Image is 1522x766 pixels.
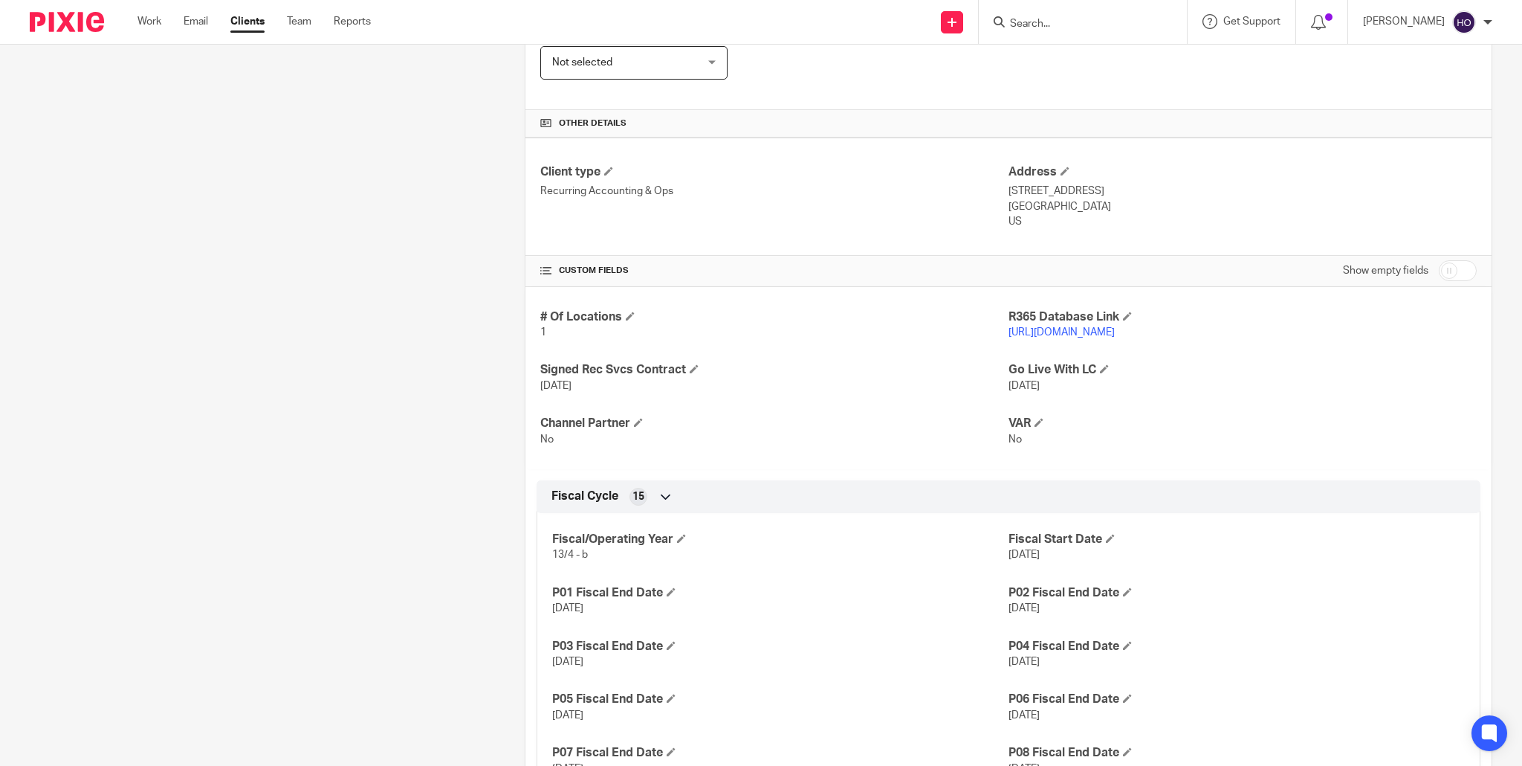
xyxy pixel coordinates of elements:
h4: Signed Rec Svcs Contract [540,362,1008,378]
h4: P02 Fiscal End Date [1008,585,1465,601]
p: [GEOGRAPHIC_DATA] [1008,199,1477,214]
span: Other details [559,118,626,129]
h4: P05 Fiscal End Date [552,692,1008,707]
span: [DATE] [1008,657,1040,667]
span: [DATE] [552,603,583,614]
h4: Go Live With LC [1008,362,1477,378]
span: 15 [632,489,644,504]
h4: P07 Fiscal End Date [552,745,1008,761]
h4: P03 Fiscal End Date [552,639,1008,654]
p: [PERSON_NAME] [1363,14,1445,29]
span: 1 [540,327,546,338]
img: Pixie [30,12,104,32]
span: [DATE] [1008,550,1040,560]
a: Work [137,14,161,29]
h4: Fiscal/Operating Year [552,532,1008,547]
a: Team [287,14,311,29]
a: Clients [230,14,265,29]
input: Search [1008,18,1142,31]
h4: Fiscal Start Date [1008,532,1465,547]
span: Not selected [552,57,612,68]
a: Email [184,14,208,29]
h4: # Of Locations [540,309,1008,325]
h4: R365 Database Link [1008,309,1477,325]
h4: Client type [540,164,1008,180]
h4: Address [1008,164,1477,180]
h4: P06 Fiscal End Date [1008,692,1465,707]
span: [DATE] [552,710,583,721]
span: No [540,434,554,445]
span: [DATE] [1008,381,1040,391]
p: [STREET_ADDRESS] [1008,184,1477,199]
span: Fiscal Cycle [551,489,618,504]
span: [DATE] [552,657,583,667]
h4: CUSTOM FIELDS [540,265,1008,277]
h4: P08 Fiscal End Date [1008,745,1465,761]
span: [DATE] [1008,710,1040,721]
img: svg%3E [1452,10,1476,34]
h4: P01 Fiscal End Date [552,585,1008,601]
span: [DATE] [540,381,571,391]
span: No [1008,434,1022,445]
span: 13/4 - b [552,550,588,560]
p: Recurring Accounting & Ops [540,184,1008,199]
label: Show empty fields [1343,263,1428,278]
a: [URL][DOMAIN_NAME] [1008,327,1115,338]
h4: VAR [1008,416,1477,431]
span: [DATE] [1008,603,1040,614]
h4: Channel Partner [540,416,1008,431]
p: US [1008,214,1477,229]
a: Reports [334,14,371,29]
h4: P04 Fiscal End Date [1008,639,1465,654]
span: Get Support [1223,16,1280,27]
